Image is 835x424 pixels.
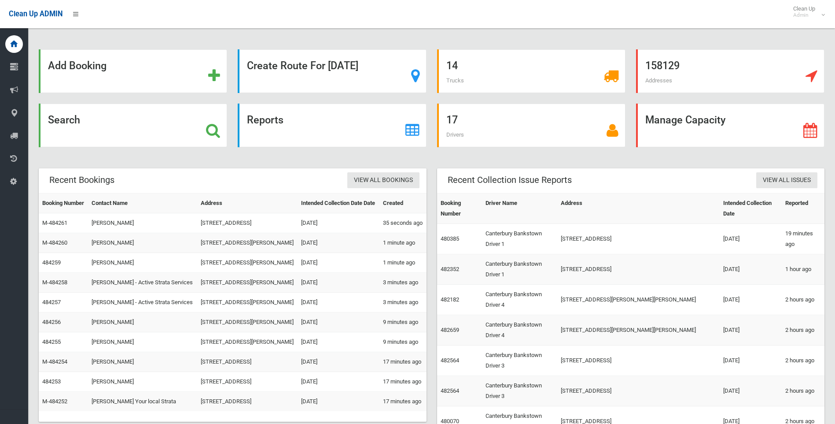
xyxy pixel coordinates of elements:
td: [PERSON_NAME] - Active Strata Services [88,293,197,312]
td: 3 minutes ago [379,273,427,293]
a: 482659 [441,327,459,333]
td: Canterbury Bankstown Driver 4 [482,285,557,315]
td: [STREET_ADDRESS][PERSON_NAME][PERSON_NAME] [557,315,720,346]
td: [DATE] [298,273,379,293]
a: Reports [238,104,426,147]
a: 482564 [441,357,459,364]
header: Recent Collection Issue Reports [437,171,582,189]
a: 158129 Addresses [636,49,824,93]
td: [DATE] [720,224,782,254]
th: Booking Number [437,193,482,224]
td: [STREET_ADDRESS] [197,213,298,233]
span: Clean Up [789,5,824,19]
td: [DATE] [298,332,379,352]
th: Reported [782,193,824,224]
td: 1 hour ago [782,254,824,285]
strong: Add Booking [48,60,107,72]
td: [STREET_ADDRESS] [197,372,298,392]
td: 9 minutes ago [379,312,427,332]
a: 484259 [42,259,61,266]
td: [STREET_ADDRESS][PERSON_NAME] [197,273,298,293]
td: [DATE] [298,233,379,253]
td: [STREET_ADDRESS][PERSON_NAME] [197,293,298,312]
a: 484253 [42,378,61,385]
span: Trucks [446,77,464,84]
a: Manage Capacity [636,104,824,147]
th: Intended Collection Date Date [298,193,379,213]
a: 480385 [441,235,459,242]
td: 1 minute ago [379,253,427,273]
td: [STREET_ADDRESS] [557,224,720,254]
a: Search [39,104,227,147]
td: [DATE] [298,352,379,372]
td: [DATE] [298,293,379,312]
a: 14 Trucks [437,49,625,93]
td: [STREET_ADDRESS][PERSON_NAME] [197,312,298,332]
a: 484256 [42,319,61,325]
td: 3 minutes ago [379,293,427,312]
a: M-484260 [42,239,67,246]
strong: Manage Capacity [645,114,725,126]
td: [PERSON_NAME] [88,312,197,332]
strong: Search [48,114,80,126]
td: 17 minutes ago [379,372,427,392]
td: 19 minutes ago [782,224,824,254]
td: Canterbury Bankstown Driver 4 [482,315,557,346]
td: 2 hours ago [782,315,824,346]
span: Addresses [645,77,672,84]
td: 17 minutes ago [379,352,427,372]
a: Create Route For [DATE] [238,49,426,93]
td: [PERSON_NAME] [88,332,197,352]
td: [DATE] [720,285,782,315]
header: Recent Bookings [39,171,125,189]
td: [DATE] [720,254,782,285]
td: [STREET_ADDRESS] [197,392,298,412]
td: 1 minute ago [379,233,427,253]
td: [PERSON_NAME] - Active Strata Services [88,273,197,293]
a: 482182 [441,296,459,303]
td: 2 hours ago [782,376,824,406]
th: Contact Name [88,193,197,213]
td: [DATE] [298,392,379,412]
td: [DATE] [720,346,782,376]
td: [STREET_ADDRESS] [197,352,298,372]
th: Created [379,193,427,213]
td: Canterbury Bankstown Driver 1 [482,224,557,254]
strong: Reports [247,114,283,126]
small: Admin [793,12,815,19]
strong: 14 [446,60,458,72]
a: M-484254 [42,358,67,365]
td: [STREET_ADDRESS] [557,346,720,376]
a: 17 Drivers [437,104,625,147]
td: [STREET_ADDRESS] [557,254,720,285]
td: [DATE] [720,376,782,406]
a: Add Booking [39,49,227,93]
td: [STREET_ADDRESS][PERSON_NAME][PERSON_NAME] [557,285,720,315]
th: Intended Collection Date [720,193,782,224]
a: View All Bookings [347,172,419,189]
td: Canterbury Bankstown Driver 3 [482,346,557,376]
td: 2 hours ago [782,346,824,376]
td: 17 minutes ago [379,392,427,412]
a: 482564 [441,387,459,394]
td: 9 minutes ago [379,332,427,352]
a: View All Issues [756,172,817,189]
a: 484257 [42,299,61,305]
td: Canterbury Bankstown Driver 3 [482,376,557,406]
a: M-484261 [42,219,67,226]
span: Drivers [446,131,464,138]
td: [STREET_ADDRESS][PERSON_NAME] [197,332,298,352]
td: [STREET_ADDRESS][PERSON_NAME] [197,253,298,273]
td: Canterbury Bankstown Driver 1 [482,254,557,285]
strong: 17 [446,114,458,126]
a: 482352 [441,266,459,272]
td: [PERSON_NAME] [88,253,197,273]
td: [DATE] [298,372,379,392]
a: 484255 [42,338,61,345]
strong: 158129 [645,60,680,72]
a: M-484258 [42,279,67,286]
td: [PERSON_NAME] [88,213,197,233]
td: [DATE] [720,315,782,346]
td: [STREET_ADDRESS][PERSON_NAME] [197,233,298,253]
a: M-484252 [42,398,67,405]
